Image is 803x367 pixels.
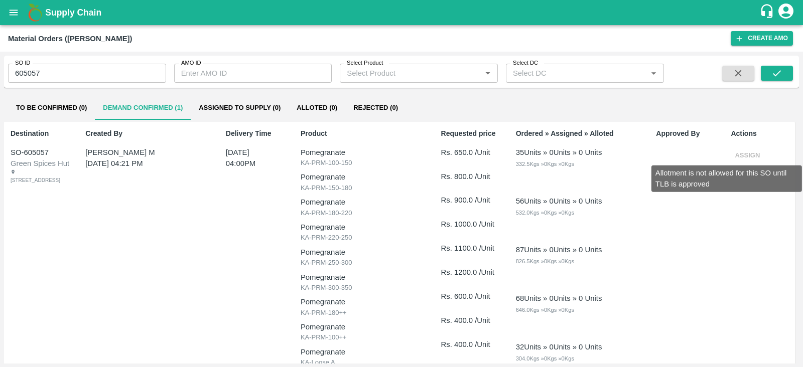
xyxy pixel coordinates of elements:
p: KA-PRM-180++ [301,308,428,318]
p: Rs. 900.0 /Unit [441,195,502,206]
button: Demand Confirmed (1) [95,96,191,120]
p: Pomegranate [301,346,428,357]
b: Supply Chain [45,8,101,18]
button: Rejected (0) [345,96,406,120]
a: Supply Chain [45,6,759,20]
div: account of current user [777,2,795,23]
p: Rs. 600.0 /Unit [441,291,502,302]
p: Rs. 800.0 /Unit [441,171,502,182]
p: Pomegranate [301,321,428,332]
button: Open [481,67,494,80]
div: Green Spices Hut [11,158,70,169]
p: Ordered » Assigned » Alloted [516,128,643,139]
div: SO-605057 [11,147,70,158]
p: Pomegranate [301,171,428,182]
p: Rs. 1000.0 /Unit [441,219,502,230]
span: 826.5 Kgs » 0 Kgs » 0 Kgs [516,258,574,264]
div: 56 Units » 0 Units » 0 Units [516,196,602,207]
p: Requested price [441,128,502,139]
p: Pomegranate [301,272,428,283]
div: 35 Units » 0 Units » 0 Units [516,147,602,158]
p: KA-PRM-300-350 [301,283,428,293]
label: SO ID [15,59,30,67]
input: Select Product [343,67,478,80]
div: Material Orders ([PERSON_NAME]) [8,32,132,45]
p: Rs. 650.0 /Unit [441,147,502,158]
div: 32 Units » 0 Units » 0 Units [516,341,602,352]
p: KA-PRM-250-300 [301,258,428,268]
p: Approved By [656,128,717,139]
p: KA-PRM-100-150 [301,158,428,168]
p: Actions [731,128,792,139]
div: customer-support [759,4,777,22]
img: logo [25,3,45,23]
span: 332.5 Kgs » 0 Kgs » 0 Kgs [516,161,574,167]
p: [DATE] 04:00PM [226,147,275,169]
button: Alloted (0) [289,96,345,120]
p: Pomegranate [301,296,428,307]
button: To Be Confirmed (0) [8,96,95,120]
p: Created By [85,128,212,139]
span: 532.0 Kgs » 0 Kgs » 0 Kgs [516,210,574,216]
p: KA-PRM-100++ [301,332,428,342]
input: Select DC [509,67,631,80]
p: Pomegranate [301,222,428,233]
p: Rs. 1100.0 /Unit [441,243,502,254]
label: Select DC [513,59,538,67]
div: 87 Units » 0 Units » 0 Units [516,244,602,255]
p: Product [301,128,428,139]
label: AMO ID [181,59,201,67]
input: Enter SO ID [8,64,166,83]
p: Pomegranate [301,247,428,258]
p: [DATE] 04:21 PM [85,158,200,169]
p: [PERSON_NAME] M [85,147,200,158]
p: KA-PRM-150-180 [301,183,428,193]
p: Destination [11,128,72,139]
p: Pomegranate [301,147,428,158]
button: Open [647,67,660,80]
p: Delivery Time [226,128,287,139]
div: 68 Units » 0 Units » 0 Units [516,293,602,304]
button: Create AMO [731,31,793,46]
button: open drawer [2,1,25,24]
button: Assigned to Supply (0) [191,96,289,120]
p: Allotment is not allowed for this SO until TLB is approved [655,167,798,190]
p: KA-PRM-180-220 [301,208,428,218]
p: Rs. 1200.0 /Unit [441,267,502,278]
p: Pomegranate [301,197,428,208]
p: Rs. 400.0 /Unit [441,315,502,326]
label: Select Product [347,59,383,67]
p: KA-PRM-220-250 [301,233,428,243]
p: Rs. 400.0 /Unit [441,339,502,350]
div: [STREET_ADDRESS] [11,169,47,184]
span: 646.0 Kgs » 0 Kgs » 0 Kgs [516,307,574,313]
input: Enter AMO ID [174,64,332,83]
span: 304.0 Kgs » 0 Kgs » 0 Kgs [516,355,574,361]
